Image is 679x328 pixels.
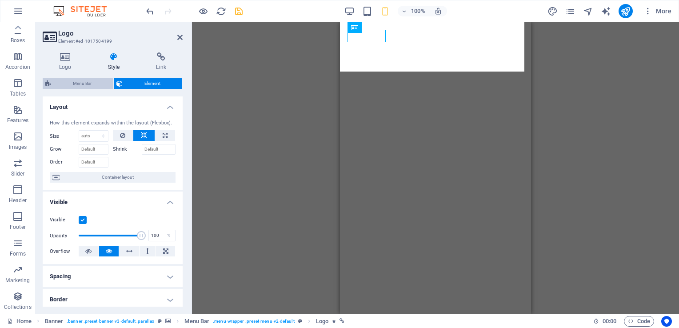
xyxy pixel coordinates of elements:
i: Design (Ctrl+Alt+Y) [547,6,558,16]
button: design [547,6,558,16]
i: AI Writer [601,6,611,16]
p: Header [9,197,27,204]
p: Marketing [5,277,30,284]
p: Collections [4,304,31,311]
h2: Logo [58,29,183,37]
i: On resize automatically adjust zoom level to fit chosen device. [434,7,442,15]
div: % [163,230,175,241]
span: Click to select. Double-click to edit [316,316,328,327]
input: Default [79,144,108,155]
i: Navigator [583,6,593,16]
label: Visible [50,215,79,225]
p: Tables [10,90,26,97]
button: text_generator [601,6,611,16]
i: Element contains an animation [332,319,336,324]
button: Menu Bar [43,78,113,89]
button: Code [624,316,654,327]
span: Element [125,78,180,89]
span: More [643,7,671,16]
button: More [640,4,675,18]
span: 00 00 [603,316,616,327]
input: Default [79,157,108,168]
span: : [609,318,610,324]
label: Opacity [50,233,79,238]
p: Footer [10,224,26,231]
p: Accordion [5,64,30,71]
h4: Link [140,52,183,71]
h6: 100% [411,6,425,16]
i: This element is a customizable preset [158,319,162,324]
button: reload [216,6,226,16]
i: Save (Ctrl+S) [234,6,244,16]
p: Boxes [11,37,25,44]
input: Default [142,144,176,155]
i: Undo: &nbsp;- Hamburger Menu ($color-background -> $color-default) (Ctrl+Z) [145,6,155,16]
label: Size [50,134,79,139]
i: This element is a customizable preset [298,319,302,324]
h4: Border [43,289,183,310]
span: Click to select. Double-click to edit [184,316,209,327]
h4: Style [92,52,140,71]
label: Grow [50,144,79,155]
span: Menu Bar [54,78,111,89]
p: Forms [10,250,26,257]
button: save [233,6,244,16]
button: Usercentrics [661,316,672,327]
span: . banner .preset-banner-v3-default .parallax [67,316,154,327]
p: Images [9,144,27,151]
h4: Logo [43,52,92,71]
i: Pages (Ctrl+Alt+S) [565,6,575,16]
button: Container layout [50,172,176,183]
span: Container layout [62,172,173,183]
button: undo [144,6,155,16]
label: Shrink [113,144,142,155]
button: navigator [583,6,594,16]
img: Editor Logo [51,6,118,16]
button: publish [619,4,633,18]
span: . menu-wrapper .preset-menu-v2-default [213,316,294,327]
h3: Element #ed-1017504199 [58,37,165,45]
div: How this element expands within the layout (Flexbox). [50,120,176,127]
a: Click to cancel selection. Double-click to open Pages [7,316,32,327]
label: Overflow [50,246,79,257]
p: Features [7,117,28,124]
i: This element contains a background [165,319,171,324]
label: Order [50,157,79,168]
p: Slider [11,170,25,177]
h4: Spacing [43,266,183,287]
nav: breadcrumb [45,316,345,327]
h4: Layout [43,96,183,112]
i: This element is linked [339,319,344,324]
h6: Session time [593,316,617,327]
i: Publish [620,6,631,16]
i: Reload page [216,6,226,16]
button: Element [114,78,182,89]
button: 100% [398,6,429,16]
span: Code [628,316,650,327]
span: Click to select. Double-click to edit [45,316,64,327]
button: Click here to leave preview mode and continue editing [198,6,208,16]
h4: Visible [43,192,183,208]
button: pages [565,6,576,16]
